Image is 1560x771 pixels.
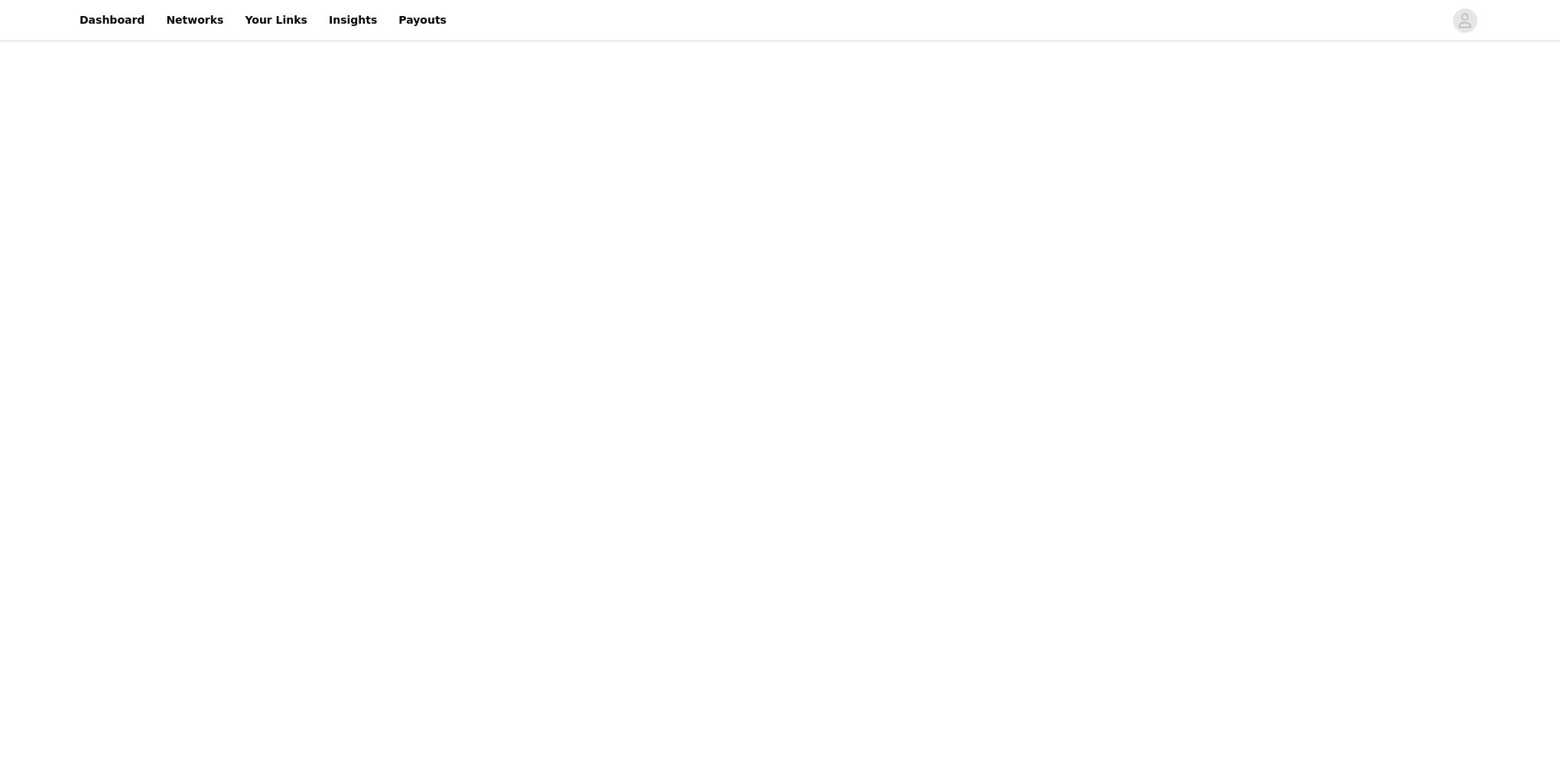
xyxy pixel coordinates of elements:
[389,3,456,37] a: Payouts
[70,3,154,37] a: Dashboard
[1458,8,1472,33] div: avatar
[157,3,232,37] a: Networks
[236,3,317,37] a: Your Links
[320,3,386,37] a: Insights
